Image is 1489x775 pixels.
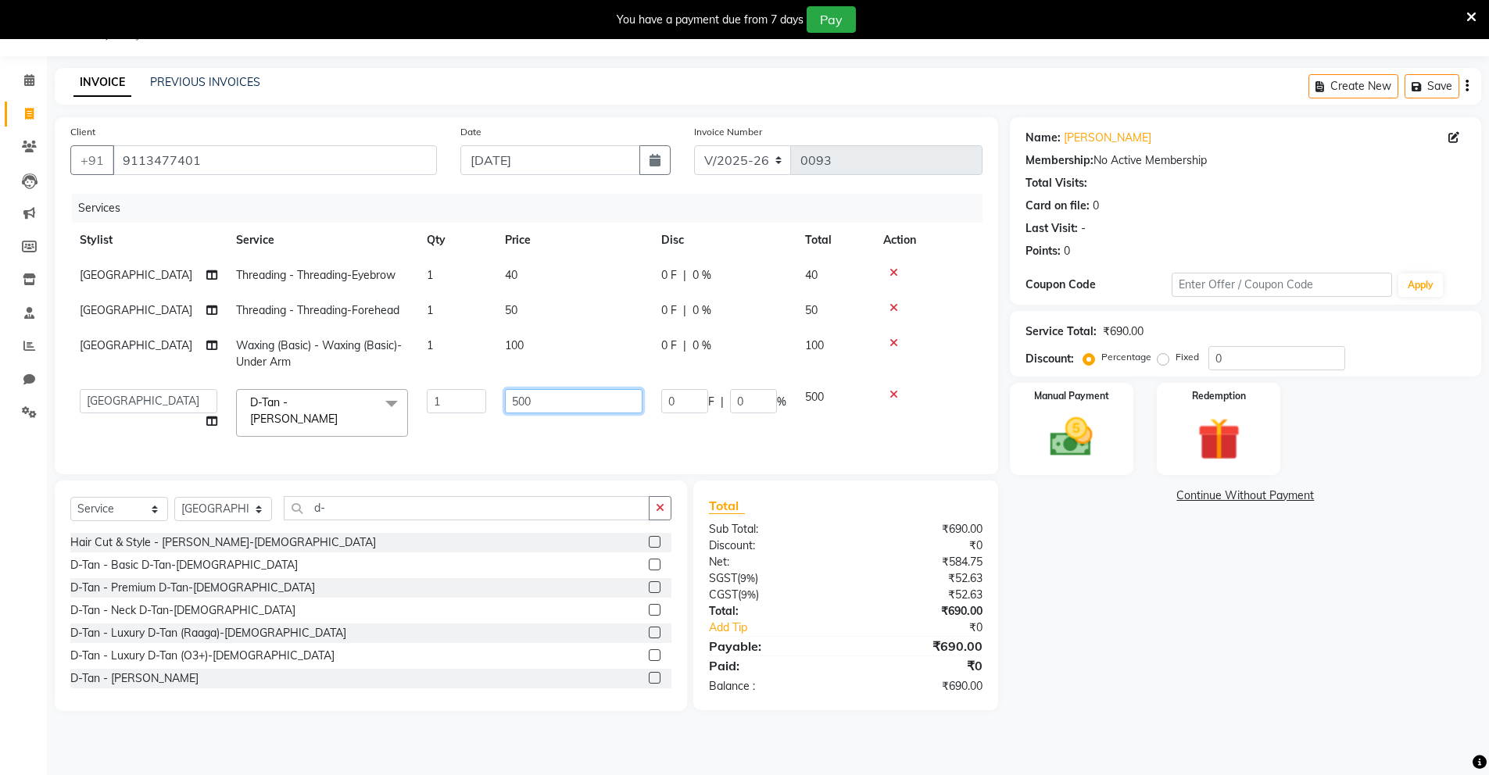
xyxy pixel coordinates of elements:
[777,394,786,410] span: %
[805,390,824,404] span: 500
[846,570,994,587] div: ₹52.63
[1192,389,1246,403] label: Redemption
[697,620,870,636] a: Add Tip
[1025,277,1172,293] div: Coupon Code
[693,267,711,284] span: 0 %
[1025,243,1061,259] div: Points:
[427,338,433,352] span: 1
[1172,273,1392,297] input: Enter Offer / Coupon Code
[874,223,983,258] th: Action
[846,554,994,570] div: ₹584.75
[1013,487,1478,504] a: Continue Without Payment
[70,625,346,641] div: D-Tan - Luxury D-Tan (Raaga)-[DEMOGRAPHIC_DATA]
[73,69,131,97] a: INVOICE
[617,12,804,28] div: You have a payment due from 7 days
[1398,273,1443,297] button: Apply
[417,223,496,258] th: Qty
[697,678,846,695] div: Balance :
[1025,175,1087,191] div: Total Visits:
[846,537,994,554] div: ₹0
[1034,389,1109,403] label: Manual Payment
[505,268,517,282] span: 40
[1176,350,1199,364] label: Fixed
[846,637,994,655] div: ₹690.00
[697,637,846,655] div: Payable:
[72,194,994,223] div: Services
[846,587,994,603] div: ₹52.63
[70,670,199,687] div: D-Tan - [PERSON_NAME]
[805,303,818,317] span: 50
[70,602,295,619] div: D-Tan - Neck D-Tan-[DEMOGRAPHIC_DATA]
[1025,198,1090,214] div: Card on file:
[1103,323,1144,340] div: ₹690.00
[846,656,994,675] div: ₹0
[1025,152,1466,169] div: No Active Membership
[70,648,335,664] div: D-Tan - Luxury D-Tan (O3+)-[DEMOGRAPHIC_DATA]
[70,580,315,596] div: D-Tan - Premium D-Tan-[DEMOGRAPHIC_DATA]
[693,337,711,354] span: 0 %
[846,678,994,695] div: ₹690.00
[1308,74,1398,98] button: Create New
[284,496,650,520] input: Search or Scan
[1405,74,1459,98] button: Save
[721,394,724,410] span: |
[796,223,874,258] th: Total
[694,125,762,139] label: Invoice Number
[496,223,652,258] th: Price
[1101,350,1151,364] label: Percentage
[70,534,376,551] div: Hair Cut & Style - [PERSON_NAME]-[DEMOGRAPHIC_DATA]
[846,521,994,537] div: ₹690.00
[70,557,298,573] div: D-Tan - Basic D-Tan-[DEMOGRAPHIC_DATA]
[427,303,433,317] span: 1
[80,268,192,282] span: [GEOGRAPHIC_DATA]
[1093,198,1099,214] div: 0
[741,588,756,601] span: 9%
[236,303,399,317] span: Threading - Threading-Forehead
[661,267,677,284] span: 0 F
[661,302,677,319] span: 0 F
[70,145,114,175] button: +91
[338,412,345,426] a: x
[1064,243,1070,259] div: 0
[150,75,260,89] a: PREVIOUS INVOICES
[80,338,192,352] span: [GEOGRAPHIC_DATA]
[805,338,824,352] span: 100
[1025,351,1074,367] div: Discount:
[1081,220,1086,237] div: -
[693,302,711,319] span: 0 %
[70,125,95,139] label: Client
[697,570,846,587] div: ( )
[236,338,402,369] span: Waxing (Basic) - Waxing (Basic)-Under Arm
[250,395,338,426] span: D-Tan - [PERSON_NAME]
[709,498,745,514] span: Total
[70,223,227,258] th: Stylist
[697,587,846,603] div: ( )
[505,303,517,317] span: 50
[661,337,677,354] span: 0 F
[697,656,846,675] div: Paid:
[652,223,796,258] th: Disc
[505,338,524,352] span: 100
[1025,323,1097,340] div: Service Total:
[236,268,396,282] span: Threading - Threading-Eyebrow
[846,603,994,620] div: ₹690.00
[80,303,192,317] span: [GEOGRAPHIC_DATA]
[807,6,856,33] button: Pay
[227,223,417,258] th: Service
[740,572,755,584] span: 9%
[683,267,686,284] span: |
[708,394,714,410] span: F
[113,145,437,175] input: Search by Name/Mobile/Email/Code
[697,603,846,620] div: Total:
[1025,130,1061,146] div: Name:
[805,268,818,282] span: 40
[709,587,738,602] span: CGST
[697,521,846,537] div: Sub Total:
[1025,152,1093,169] div: Membership:
[683,337,686,354] span: |
[683,302,686,319] span: |
[1036,412,1106,462] img: _cash.svg
[697,537,846,554] div: Discount:
[709,571,737,585] span: SGST
[697,554,846,570] div: Net:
